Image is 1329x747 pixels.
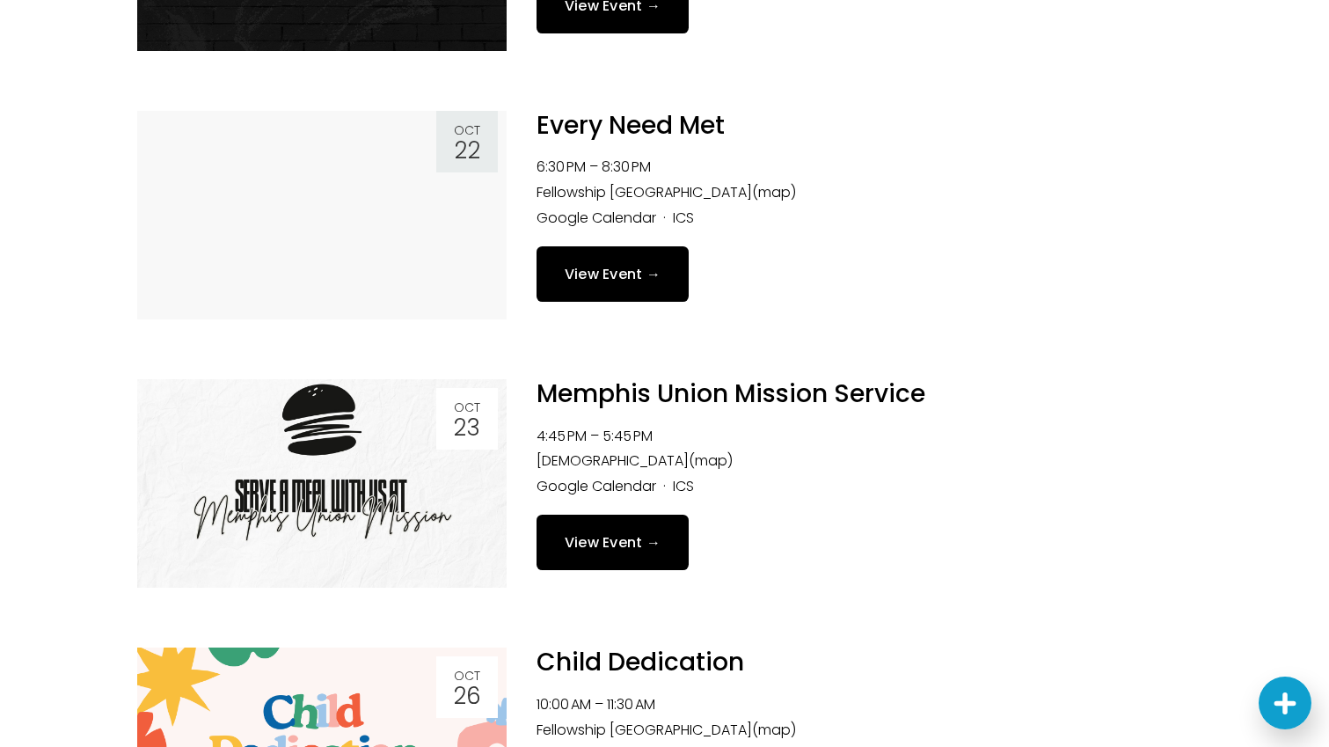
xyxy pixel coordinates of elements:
[602,426,653,446] time: 5:45 PM
[537,246,690,302] a: View Event →
[537,377,925,411] a: Memphis Union Mission Service
[442,670,493,682] div: Oct
[537,476,656,496] a: Google Calendar
[537,718,1193,743] li: Fellowship [GEOGRAPHIC_DATA]
[537,208,656,228] a: Google Calendar
[442,416,493,439] div: 23
[752,720,796,740] a: (map)
[537,515,690,570] a: View Event →
[673,476,694,496] a: ICS
[537,645,744,679] a: Child Dedication
[442,139,493,162] div: 22
[442,124,493,136] div: Oct
[537,449,1193,474] li: [DEMOGRAPHIC_DATA]
[752,182,796,202] a: (map)
[537,426,587,446] time: 4:45 PM
[442,685,493,707] div: 26
[537,180,1193,206] li: Fellowship [GEOGRAPHIC_DATA]
[689,450,733,471] a: (map)
[537,694,591,714] time: 10:00 AM
[602,157,651,177] time: 8:30 PM
[537,108,725,143] a: Every Need Met
[673,208,694,228] a: ICS
[442,401,493,414] div: Oct
[607,694,655,714] time: 11:30 AM
[137,379,507,588] img: Memphis Union Mission Service
[537,157,586,177] time: 6:30 PM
